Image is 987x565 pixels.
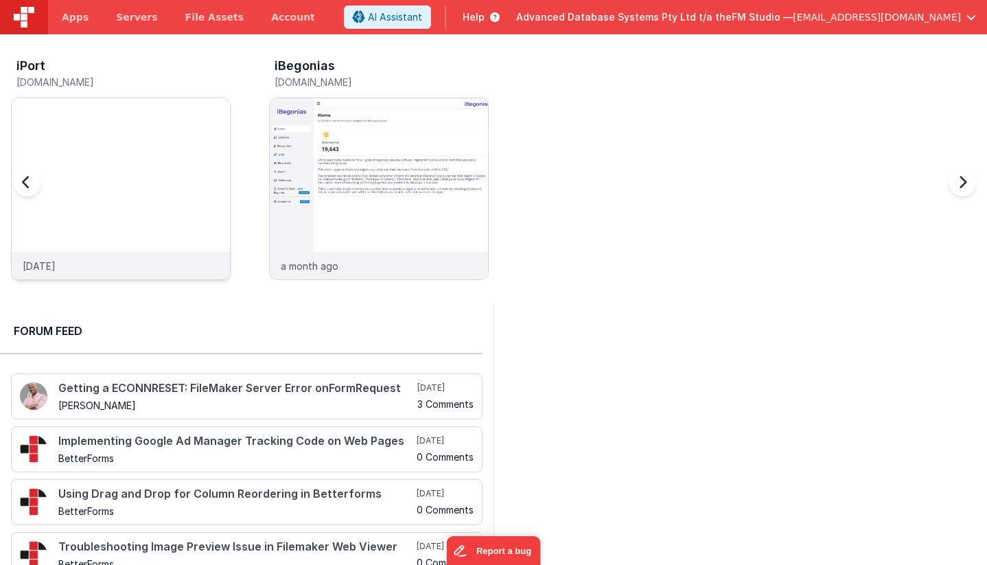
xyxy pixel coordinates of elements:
[417,488,474,499] h5: [DATE]
[14,323,469,339] h2: Forum Feed
[368,10,422,24] span: AI Assistant
[281,259,338,273] p: a month ago
[58,488,414,500] h4: Using Drag and Drop for Column Reordering in Betterforms
[275,77,489,87] h5: [DOMAIN_NAME]
[58,506,414,516] h5: BetterForms
[58,400,415,411] h5: [PERSON_NAME]
[417,541,474,552] h5: [DATE]
[793,10,961,24] span: [EMAIL_ADDRESS][DOMAIN_NAME]
[20,488,47,516] img: 295_2.png
[516,10,793,24] span: Advanced Database Systems Pty Ltd t/a theFM Studio —
[58,435,414,448] h4: Implementing Google Ad Manager Tracking Code on Web Pages
[16,77,231,87] h5: [DOMAIN_NAME]
[417,399,474,409] h5: 3 Comments
[11,479,483,525] a: Using Drag and Drop for Column Reordering in Betterforms BetterForms [DATE] 0 Comments
[463,10,485,24] span: Help
[11,426,483,472] a: Implementing Google Ad Manager Tracking Code on Web Pages BetterForms [DATE] 0 Comments
[62,10,89,24] span: Apps
[58,382,415,395] h4: Getting a ECONNRESET: FileMaker Server Error onFormRequest
[116,10,157,24] span: Servers
[344,5,431,29] button: AI Assistant
[58,541,414,553] h4: Troubleshooting Image Preview Issue in Filemaker Web Viewer
[275,59,335,73] h3: iBegonias
[11,373,483,419] a: Getting a ECONNRESET: FileMaker Server Error onFormRequest [PERSON_NAME] [DATE] 3 Comments
[417,505,474,515] h5: 0 Comments
[20,435,47,463] img: 295_2.png
[20,382,47,410] img: 411_2.png
[417,382,474,393] h5: [DATE]
[417,435,474,446] h5: [DATE]
[58,453,414,463] h5: BetterForms
[417,452,474,462] h5: 0 Comments
[185,10,244,24] span: File Assets
[516,10,976,24] button: Advanced Database Systems Pty Ltd t/a theFM Studio — [EMAIL_ADDRESS][DOMAIN_NAME]
[16,59,45,73] h3: iPort
[447,536,541,565] iframe: Marker.io feedback button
